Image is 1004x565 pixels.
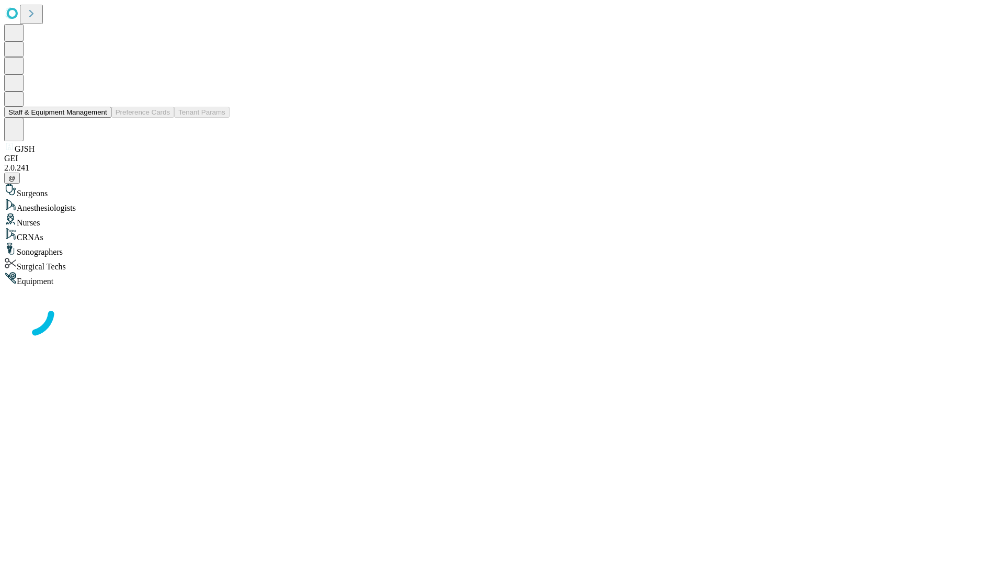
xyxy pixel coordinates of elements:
[4,257,1000,272] div: Surgical Techs
[4,173,20,184] button: @
[4,184,1000,198] div: Surgeons
[4,242,1000,257] div: Sonographers
[4,272,1000,286] div: Equipment
[4,198,1000,213] div: Anesthesiologists
[174,107,230,118] button: Tenant Params
[4,154,1000,163] div: GEI
[4,107,111,118] button: Staff & Equipment Management
[15,144,35,153] span: GJSH
[111,107,174,118] button: Preference Cards
[4,213,1000,228] div: Nurses
[4,163,1000,173] div: 2.0.241
[8,174,16,182] span: @
[4,228,1000,242] div: CRNAs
